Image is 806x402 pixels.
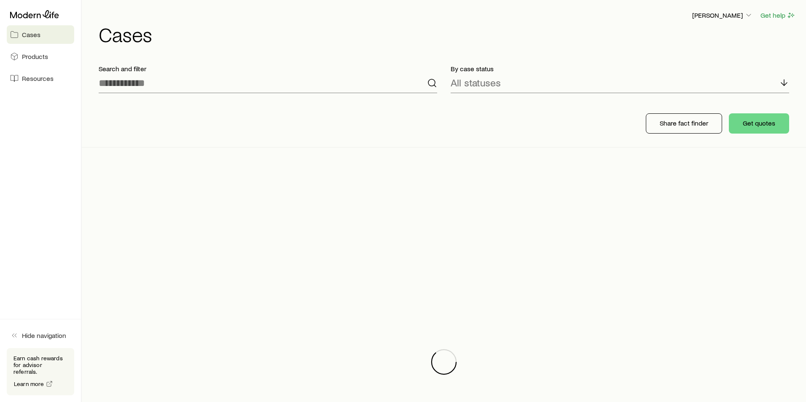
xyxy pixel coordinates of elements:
a: Cases [7,25,74,44]
span: Learn more [14,381,44,387]
a: Resources [7,69,74,88]
button: Hide navigation [7,326,74,345]
div: Earn cash rewards for advisor referrals.Learn more [7,348,74,395]
button: Share fact finder [646,113,722,134]
p: [PERSON_NAME] [692,11,753,19]
span: Hide navigation [22,331,66,340]
button: [PERSON_NAME] [692,11,753,21]
span: Products [22,52,48,61]
h1: Cases [99,24,796,44]
a: Products [7,47,74,66]
p: Share fact finder [660,119,708,127]
button: Get help [760,11,796,20]
p: By case status [451,64,789,73]
span: Cases [22,30,40,39]
p: Earn cash rewards for advisor referrals. [13,355,67,375]
span: Resources [22,74,54,83]
p: All statuses [451,77,501,88]
p: Search and filter [99,64,437,73]
button: Get quotes [729,113,789,134]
